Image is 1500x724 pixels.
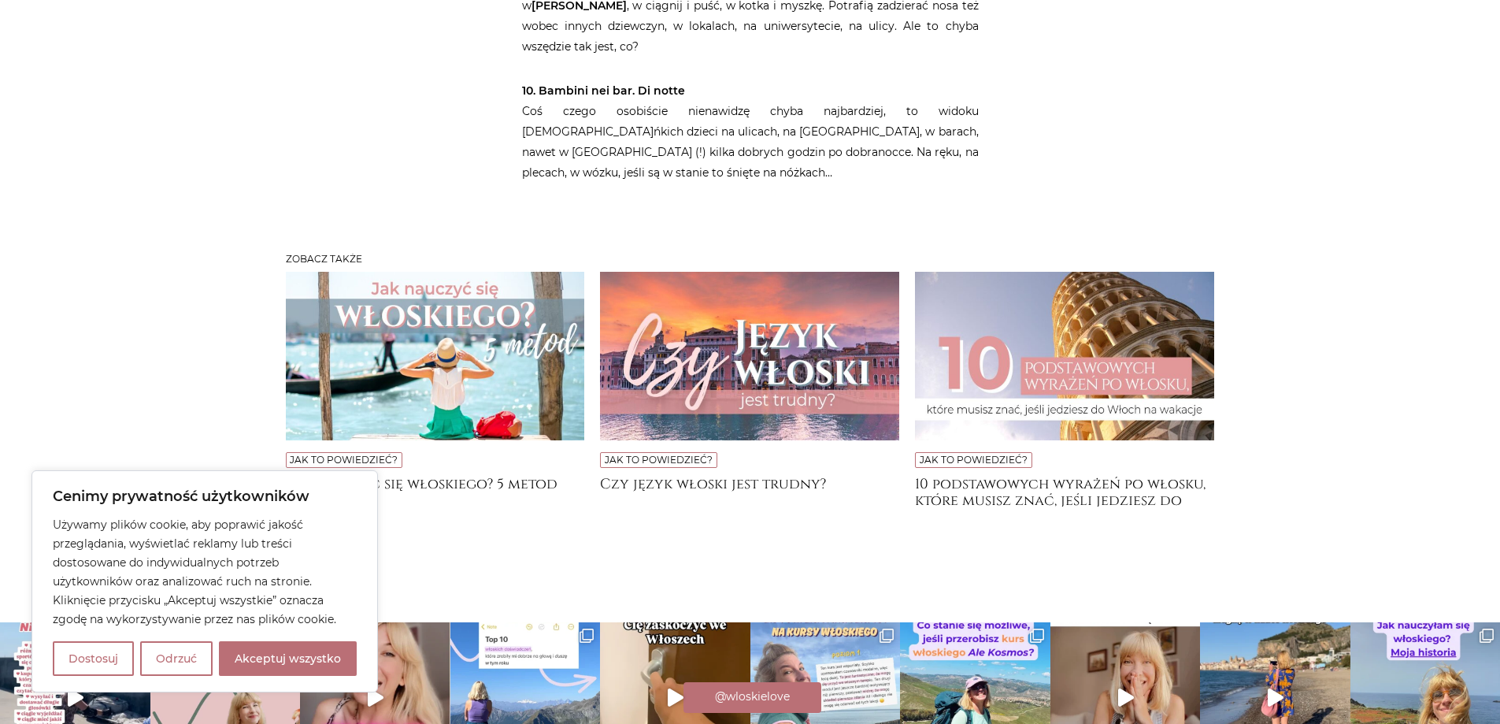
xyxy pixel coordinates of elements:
[683,682,821,713] a: Instagram @wloskielove
[1118,689,1134,707] svg: Play
[1480,629,1494,643] svg: Clone
[668,689,683,707] svg: Play
[522,84,685,98] strong: 10. Bambini nei bar. Di notte
[580,629,594,643] svg: Clone
[290,454,398,466] a: Jak to powiedzieć?
[286,254,1215,265] h3: Zobacz także
[920,454,1028,466] a: Jak to powiedzieć?
[286,476,585,507] a: Jak nauczyć się włoskiego? 5 metod
[53,487,357,506] p: Cenimy prywatność użytkowników
[1030,629,1044,643] svg: Clone
[53,515,357,629] p: Używamy plików cookie, aby poprawić jakość przeglądania, wyświetlać reklamy lub treści dostosowan...
[522,80,979,183] p: Coś czego osobiście nienawidzę chyba najbardziej, to widoku [DEMOGRAPHIC_DATA]ńkich dzieci na uli...
[1268,689,1283,707] svg: Play
[368,689,383,707] svg: Play
[605,454,713,466] a: Jak to powiedzieć?
[600,476,899,507] a: Czy język włoski jest trudny?
[140,641,213,676] button: Odrzuć
[219,641,357,676] button: Akceptuj wszystko
[715,689,790,704] span: @wloskielove
[915,476,1214,507] a: 10 podstawowych wyrażeń po włosku, które musisz znać, jeśli jedziesz do [GEOGRAPHIC_DATA] na wakacje
[68,689,83,707] svg: Play
[53,641,134,676] button: Dostosuj
[880,629,894,643] svg: Clone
